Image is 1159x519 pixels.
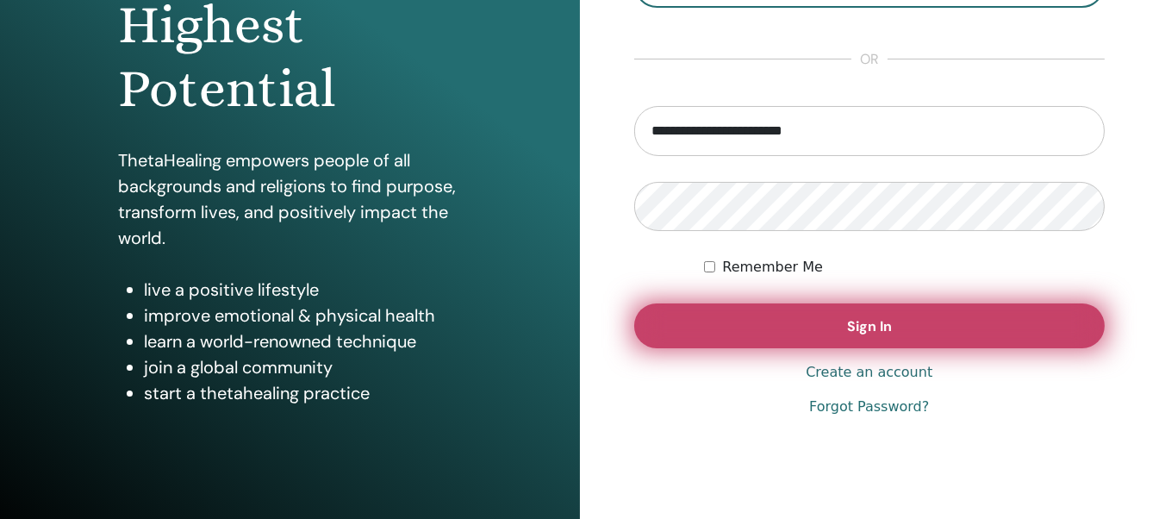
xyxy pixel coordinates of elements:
li: learn a world-renowned technique [144,328,461,354]
span: Sign In [847,317,892,335]
a: Forgot Password? [809,397,929,417]
li: live a positive lifestyle [144,277,461,303]
button: Sign In [634,303,1106,348]
a: Create an account [806,362,932,383]
span: or [851,49,888,70]
li: start a thetahealing practice [144,380,461,406]
li: improve emotional & physical health [144,303,461,328]
label: Remember Me [722,257,823,278]
li: join a global community [144,354,461,380]
p: ThetaHealing empowers people of all backgrounds and religions to find purpose, transform lives, a... [118,147,461,251]
div: Keep me authenticated indefinitely or until I manually logout [704,257,1105,278]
